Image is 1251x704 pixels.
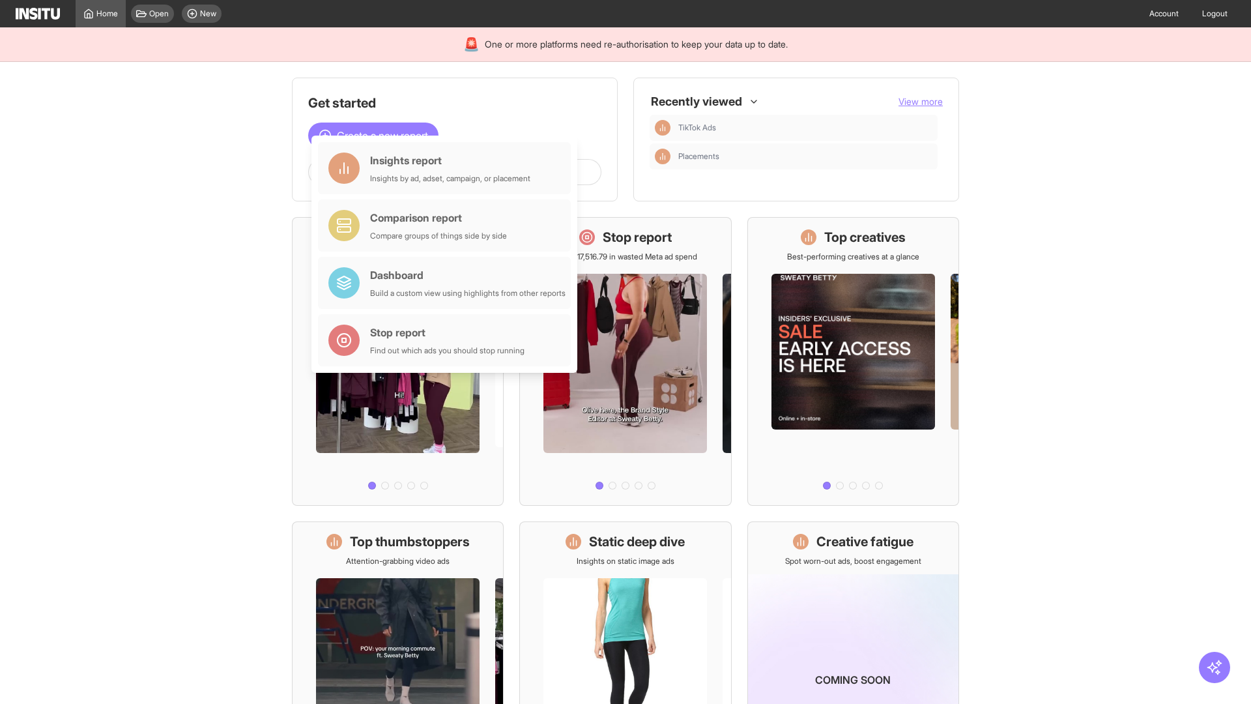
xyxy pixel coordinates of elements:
div: Insights [655,120,670,136]
button: View more [899,95,943,108]
h1: Static deep dive [589,533,685,551]
span: Create a new report [337,128,428,143]
span: Home [96,8,118,19]
h1: Top thumbstoppers [350,533,470,551]
a: Stop reportSave £17,516.79 in wasted Meta ad spend [519,217,731,506]
div: Dashboard [370,267,566,283]
span: New [200,8,216,19]
div: Insights report [370,153,530,168]
div: Compare groups of things side by side [370,231,507,241]
p: Insights on static image ads [577,556,674,566]
div: Comparison report [370,210,507,226]
img: Logo [16,8,60,20]
p: Best-performing creatives at a glance [787,252,919,262]
span: Placements [678,151,719,162]
div: Stop report [370,325,525,340]
button: Create a new report [308,123,439,149]
a: Top creativesBest-performing creatives at a glance [747,217,959,506]
span: TikTok Ads [678,123,932,133]
span: TikTok Ads [678,123,716,133]
span: Open [149,8,169,19]
p: Save £17,516.79 in wasted Meta ad spend [554,252,697,262]
a: What's live nowSee all active ads instantly [292,217,504,506]
h1: Stop report [603,228,672,246]
span: One or more platforms need re-authorisation to keep your data up to date. [485,38,788,51]
div: 🚨 [463,35,480,53]
div: Insights [655,149,670,164]
div: Insights by ad, adset, campaign, or placement [370,173,530,184]
h1: Top creatives [824,228,906,246]
p: Attention-grabbing video ads [346,556,450,566]
div: Find out which ads you should stop running [370,345,525,356]
div: Build a custom view using highlights from other reports [370,288,566,299]
span: View more [899,96,943,107]
h1: Get started [308,94,601,112]
span: Placements [678,151,932,162]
